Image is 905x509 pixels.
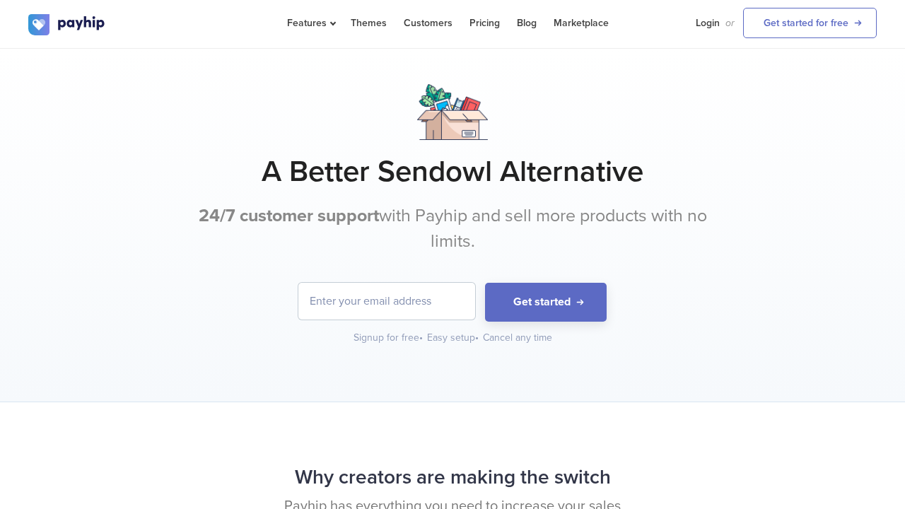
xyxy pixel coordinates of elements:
[743,8,877,38] a: Get started for free
[427,331,480,345] div: Easy setup
[298,283,475,320] input: Enter your email address
[483,331,552,345] div: Cancel any time
[287,17,334,29] span: Features
[475,332,479,344] span: •
[417,84,488,140] img: box.png
[28,154,877,189] h1: A Better Sendowl Alternative
[187,204,718,254] p: with Payhip and sell more products with no limits.
[28,14,106,35] img: logo.svg
[199,205,379,226] b: 24/7 customer support
[419,332,423,344] span: •
[485,283,607,322] button: Get started
[354,331,424,345] div: Signup for free
[28,459,877,496] h2: Why creators are making the switch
